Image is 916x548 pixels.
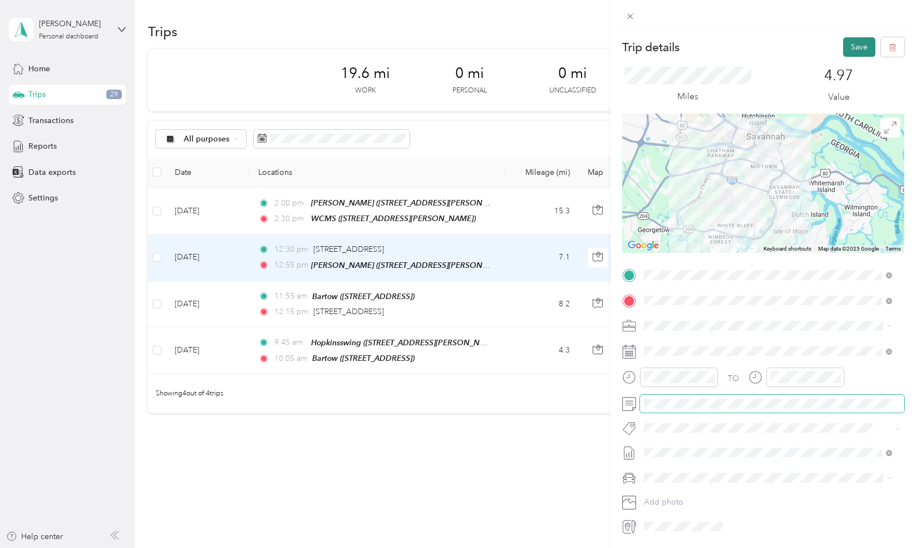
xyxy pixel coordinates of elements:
button: Keyboard shortcuts [764,245,811,253]
a: Terms (opens in new tab) [885,246,901,252]
p: Trip details [622,40,679,55]
p: 4.97 [824,67,853,85]
button: Add photo [640,495,904,510]
iframe: Everlance-gr Chat Button Frame [854,486,916,548]
p: Miles [677,90,698,104]
button: Save [843,37,875,57]
div: TO [728,373,739,384]
img: Google [625,238,662,253]
p: Value [828,90,850,104]
a: Open this area in Google Maps (opens a new window) [625,238,662,253]
span: Map data ©2025 Google [818,246,879,252]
